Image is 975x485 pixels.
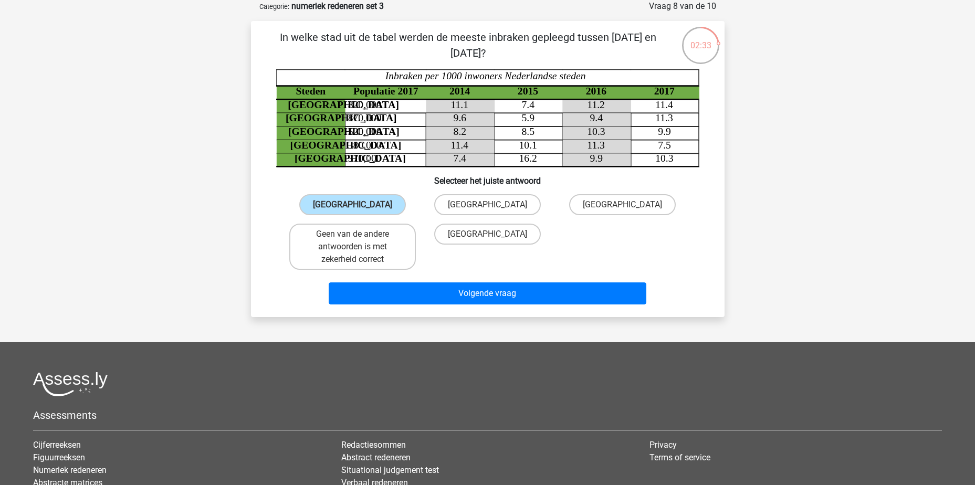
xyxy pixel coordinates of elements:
tspan: 5.9 [521,113,534,124]
tspan: 8.2 [453,126,466,137]
label: [GEOGRAPHIC_DATA] [299,194,406,215]
tspan: [GEOGRAPHIC_DATA] [285,113,396,124]
tspan: 380,000 [348,140,381,151]
tspan: 2017 [654,86,674,97]
h6: Selecteer het juiste antwoord [268,167,708,186]
small: Categorie: [259,3,289,10]
tspan: Inbraken per 1000 inwoners Nederlandse steden [384,70,585,81]
a: Privacy [649,440,677,450]
label: Geen van de andere antwoorden is met zekerheid correct [289,224,416,270]
tspan: 11.4 [450,140,468,151]
a: Terms of service [649,452,710,462]
label: [GEOGRAPHIC_DATA] [434,224,541,245]
tspan: 10.1 [519,140,537,151]
tspan: [GEOGRAPHIC_DATA] [288,126,400,137]
tspan: 11.1 [450,99,468,110]
a: Situational judgement test [341,465,439,475]
tspan: 9.9 [658,126,671,137]
tspan: [GEOGRAPHIC_DATA] [290,140,401,151]
button: Volgende vraag [329,282,646,304]
a: Numeriek redeneren [33,465,107,475]
strong: numeriek redeneren set 3 [291,1,384,11]
tspan: 2016 [585,86,606,97]
tspan: 10.3 [587,126,605,137]
tspan: 370,000 [348,153,381,164]
tspan: 7.4 [453,153,466,164]
a: Cijferreeksen [33,440,81,450]
tspan: 9.4 [590,113,603,124]
tspan: 11.3 [655,113,673,124]
tspan: [GEOGRAPHIC_DATA] [288,99,399,110]
tspan: 9.6 [453,113,466,124]
tspan: 520,000 [348,126,381,137]
h5: Assessments [33,409,942,421]
tspan: 8.5 [521,126,534,137]
label: [GEOGRAPHIC_DATA] [569,194,676,215]
img: Assessly logo [33,372,108,396]
tspan: 9.9 [590,153,603,164]
label: [GEOGRAPHIC_DATA] [434,194,541,215]
tspan: 7.4 [521,99,534,110]
tspan: 7.5 [658,140,671,151]
tspan: 11.3 [587,140,605,151]
tspan: 10.3 [655,153,674,164]
tspan: 2015 [517,86,538,97]
a: Redactiesommen [341,440,406,450]
tspan: 2014 [449,86,469,97]
tspan: 11.4 [655,99,673,110]
a: Abstract redeneren [341,452,411,462]
div: 02:33 [681,26,720,52]
tspan: Populatie 2017 [353,86,418,97]
tspan: [GEOGRAPHIC_DATA] [295,153,406,164]
a: Figuurreeksen [33,452,85,462]
tspan: 820,000 [348,99,381,110]
tspan: 16.2 [519,153,537,164]
tspan: 870,000 [348,113,381,124]
tspan: Steden [296,86,326,97]
tspan: 11.2 [587,99,605,110]
p: In welke stad uit de tabel werden de meeste inbraken gepleegd tussen [DATE] en [DATE]? [268,29,668,61]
